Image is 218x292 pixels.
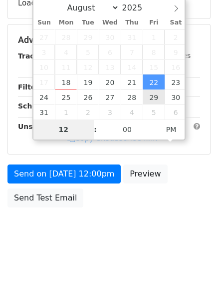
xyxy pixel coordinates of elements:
span: August 16, 2025 [165,59,187,74]
span: Sun [33,19,55,26]
strong: Unsubscribe [18,122,67,130]
span: August 12, 2025 [77,59,99,74]
strong: Filters [18,83,43,91]
span: Click to toggle [158,119,185,139]
span: August 4, 2025 [55,44,77,59]
span: August 23, 2025 [165,74,187,89]
span: August 26, 2025 [77,89,99,104]
iframe: Chat Widget [168,244,218,292]
span: July 30, 2025 [99,29,121,44]
span: August 18, 2025 [55,74,77,89]
span: August 11, 2025 [55,59,77,74]
span: September 6, 2025 [165,104,187,119]
span: August 27, 2025 [99,89,121,104]
span: August 7, 2025 [121,44,143,59]
span: August 13, 2025 [99,59,121,74]
span: August 22, 2025 [143,74,165,89]
span: August 19, 2025 [77,74,99,89]
strong: Tracking [18,52,51,60]
span: September 5, 2025 [143,104,165,119]
span: August 1, 2025 [143,29,165,44]
span: Thu [121,19,143,26]
span: Fri [143,19,165,26]
span: August 15, 2025 [143,59,165,74]
span: July 31, 2025 [121,29,143,44]
span: August 29, 2025 [143,89,165,104]
input: Year [119,3,155,12]
input: Minute [97,119,158,139]
span: August 8, 2025 [143,44,165,59]
span: August 2, 2025 [165,29,187,44]
span: August 14, 2025 [121,59,143,74]
span: August 31, 2025 [33,104,55,119]
span: July 27, 2025 [33,29,55,44]
span: Tue [77,19,99,26]
span: September 1, 2025 [55,104,77,119]
span: Mon [55,19,77,26]
a: Send Test Email [7,188,83,207]
strong: Schedule [18,102,54,110]
span: : [94,119,97,139]
span: August 10, 2025 [33,59,55,74]
span: July 28, 2025 [55,29,77,44]
span: August 3, 2025 [33,44,55,59]
a: Copy unsubscribe link [67,134,157,143]
h5: Advanced [18,34,200,45]
span: September 2, 2025 [77,104,99,119]
span: August 9, 2025 [165,44,187,59]
a: Preview [123,164,167,183]
span: August 30, 2025 [165,89,187,104]
span: August 20, 2025 [99,74,121,89]
span: August 21, 2025 [121,74,143,89]
span: August 24, 2025 [33,89,55,104]
input: Hour [33,119,94,139]
span: August 6, 2025 [99,44,121,59]
span: August 25, 2025 [55,89,77,104]
span: August 28, 2025 [121,89,143,104]
span: September 3, 2025 [99,104,121,119]
span: August 17, 2025 [33,74,55,89]
span: Sat [165,19,187,26]
span: July 29, 2025 [77,29,99,44]
a: Send on [DATE] 12:00pm [7,164,121,183]
span: September 4, 2025 [121,104,143,119]
span: Wed [99,19,121,26]
span: August 5, 2025 [77,44,99,59]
